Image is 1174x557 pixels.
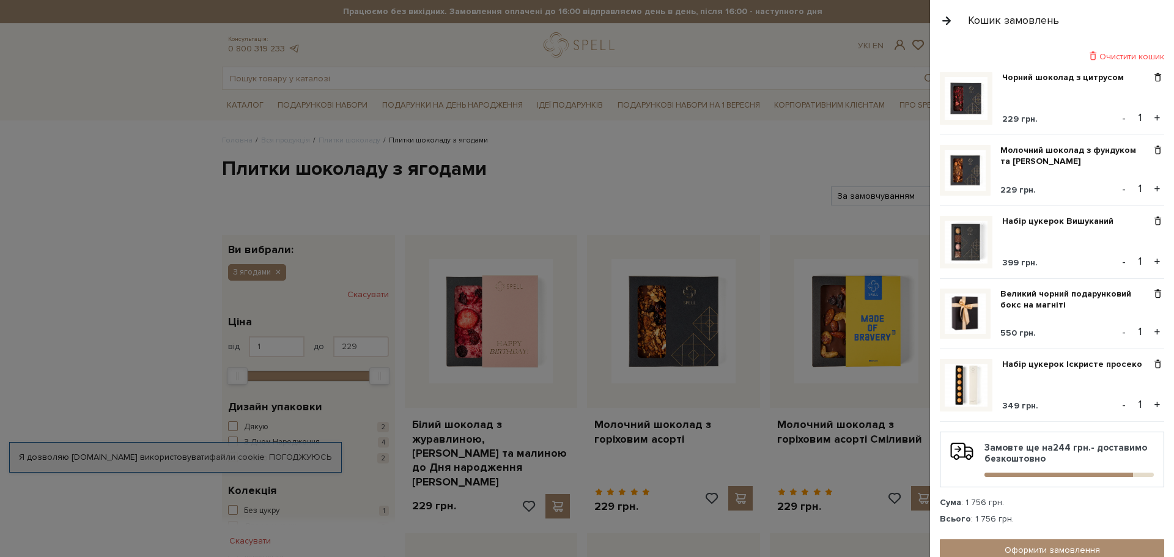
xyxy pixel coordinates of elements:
img: Чорний шоколад з цитрусом [945,77,988,120]
a: Набір цукерок Вишуканий [1002,216,1123,227]
button: + [1150,109,1164,127]
a: Набір цукерок Іскристе просеко [1002,359,1151,370]
button: - [1118,396,1130,414]
button: - [1118,109,1130,127]
button: + [1150,253,1164,271]
div: : 1 756 грн. [940,497,1164,508]
button: + [1150,323,1164,341]
strong: Всього [940,514,971,524]
img: Набір цукерок Іскристе просеко [945,364,988,407]
div: Очистити кошик [940,51,1164,62]
div: Кошик замовлень [968,13,1059,28]
img: Молочний шоколад з фундуком та солоною карамеллю [945,150,986,191]
b: 244 грн. [1053,442,1091,453]
strong: Сума [940,497,961,507]
button: + [1150,180,1164,198]
span: 229 грн. [1002,114,1038,124]
div: : 1 756 грн. [940,514,1164,525]
a: Молочний шоколад з фундуком та [PERSON_NAME] [1000,145,1151,167]
span: 229 грн. [1000,185,1036,195]
span: 349 грн. [1002,400,1038,411]
button: - [1118,253,1130,271]
a: Великий чорний подарунковий бокс на магніті [1000,289,1151,311]
img: Набір цукерок Вишуканий [945,221,988,264]
button: + [1150,396,1164,414]
span: 399 грн. [1002,257,1038,268]
span: 550 грн. [1000,328,1036,338]
button: - [1118,323,1130,341]
a: Чорний шоколад з цитрусом [1002,72,1133,83]
button: - [1118,180,1130,198]
img: Великий чорний подарунковий бокс на магніті [945,293,986,334]
div: Замовте ще на - доставимо безкоштовно [950,442,1154,477]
